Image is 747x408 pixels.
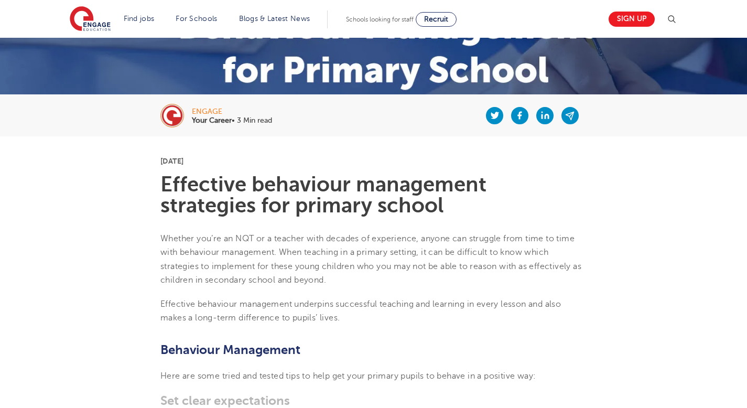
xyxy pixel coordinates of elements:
h1: Effective behaviour management strategies for primary school [160,174,587,216]
a: Sign up [609,12,655,27]
b: Your Career [192,116,232,124]
p: [DATE] [160,157,587,165]
p: • 3 Min read [192,117,272,124]
span: Effective behaviour management underpins successful teaching and learning in every lesson and als... [160,299,561,323]
a: Find jobs [124,15,155,23]
span: Here are some tried and tested tips to help get your primary pupils to behave in a positive way: [160,371,536,381]
b: Behaviour Management [160,342,300,357]
span: Recruit [424,15,448,23]
span: Schools looking for staff [346,16,414,23]
div: engage [192,108,272,115]
span: Whether you’re an NQT or a teacher with decades of experience, anyone can struggle from time to t... [160,234,581,285]
img: Engage Education [70,6,111,33]
a: Blogs & Latest News [239,15,310,23]
a: Recruit [416,12,457,27]
span: Set clear expectations [160,393,290,408]
a: For Schools [176,15,217,23]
